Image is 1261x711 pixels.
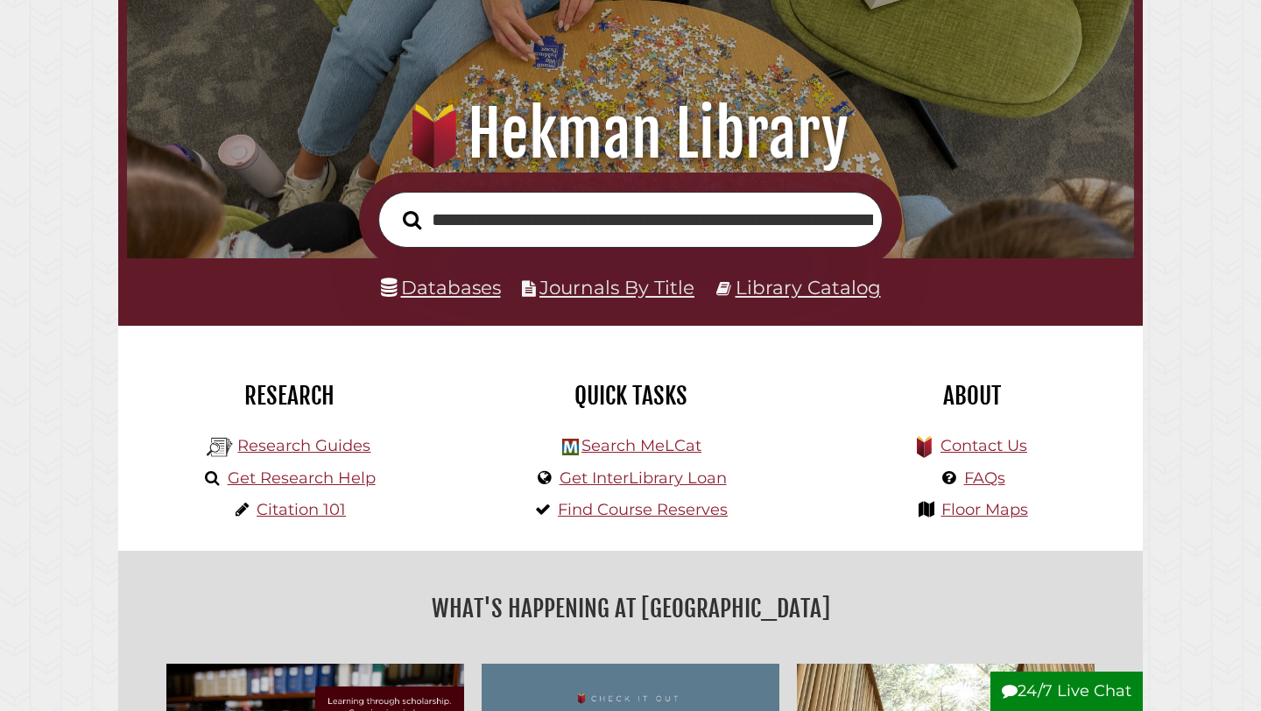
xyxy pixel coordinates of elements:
[558,500,728,519] a: Find Course Reserves
[131,588,1130,629] h2: What's Happening at [GEOGRAPHIC_DATA]
[131,381,447,411] h2: Research
[562,439,579,455] img: Hekman Library Logo
[940,436,1027,455] a: Contact Us
[146,95,1116,172] h1: Hekman Library
[581,436,701,455] a: Search MeLCat
[403,209,421,229] i: Search
[394,206,430,235] button: Search
[237,436,370,455] a: Research Guides
[941,500,1028,519] a: Floor Maps
[560,468,727,488] a: Get InterLibrary Loan
[207,434,233,461] img: Hekman Library Logo
[228,468,376,488] a: Get Research Help
[473,381,788,411] h2: Quick Tasks
[257,500,346,519] a: Citation 101
[539,276,694,299] a: Journals By Title
[964,468,1005,488] a: FAQs
[736,276,881,299] a: Library Catalog
[381,276,501,299] a: Databases
[814,381,1130,411] h2: About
